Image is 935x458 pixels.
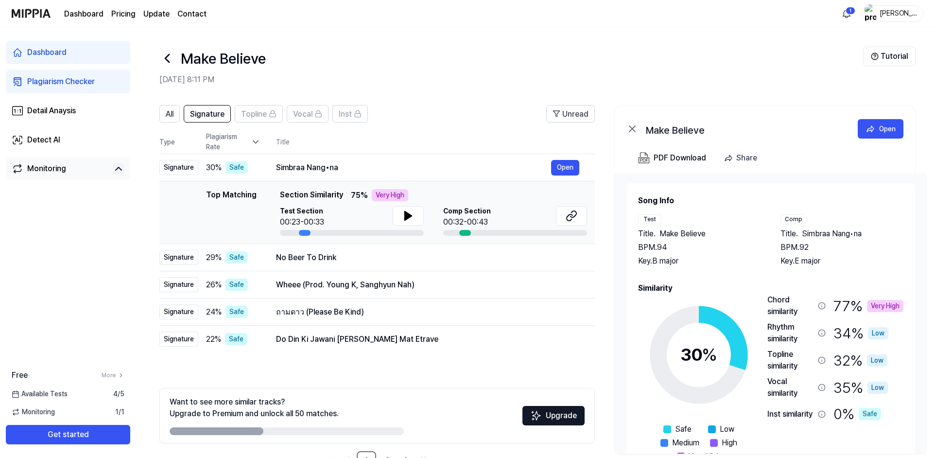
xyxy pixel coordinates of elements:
a: Update [143,8,170,20]
span: 24 % [206,306,222,318]
div: Safe [225,306,248,318]
th: Title [276,130,595,154]
h1: Make Believe [181,48,266,70]
div: 32 % [833,349,887,372]
div: Top Matching [206,189,257,236]
span: Title . [638,228,656,240]
a: Song InfoTestTitle.Make BelieveBPM.94Key.B majorCompTitle.Simbraa Nang•naBPM.92Key.E majorSimilar... [615,174,927,454]
div: Open [879,123,896,134]
span: Monitoring [12,407,55,417]
div: Signature [159,277,198,292]
span: All [166,108,173,120]
div: 34 % [833,321,888,345]
span: 4 / 5 [113,389,124,399]
h2: Similarity [638,282,903,294]
span: Safe [675,423,692,435]
span: Section Similarity [280,189,343,201]
button: Vocal [287,105,329,123]
div: 00:23-00:33 [280,216,324,228]
span: Title . [780,228,798,240]
button: Inst [332,105,368,123]
span: Inst [339,108,352,120]
a: Dashboard [64,8,104,20]
div: Dashboard [27,47,67,58]
div: Signature [159,332,198,347]
div: 35 % [833,376,888,399]
img: Help [871,53,879,60]
h2: Song Info [638,195,903,207]
button: profile[PERSON_NAME] [861,5,923,22]
a: Monitoring [12,163,109,175]
span: 75 % [351,190,368,201]
span: 29 % [206,252,222,264]
div: Do Din Ki Jawani [PERSON_NAME] Mat Etrave [276,334,579,345]
div: Wheee (Prod. Young K, Sanghyun Nah) [276,279,579,291]
div: Key. B major [638,255,761,267]
a: Pricing [111,8,136,20]
div: BPM. 92 [780,242,903,253]
div: Signature [159,304,198,319]
span: Make Believe [659,228,706,240]
button: Unread [546,105,595,123]
th: Type [159,130,198,154]
div: Low [867,354,887,367]
div: Very High [867,300,903,312]
span: Free [12,370,28,381]
img: 알림 [841,8,852,19]
span: Topline [241,108,267,120]
div: Key. E major [780,255,903,267]
button: Open [551,160,579,176]
a: Detail Anaysis [6,99,130,123]
span: Low [720,423,734,435]
div: 77 % [833,294,903,317]
div: Safe [225,161,248,174]
div: Make Believe [646,123,840,135]
button: Get started [6,425,130,444]
div: Rhythm similarity [767,321,814,345]
div: Safe [225,279,248,291]
button: Signature [184,105,231,123]
span: Medium [672,437,699,449]
span: 22 % [206,334,221,345]
div: Safe [859,408,881,420]
span: 30 % [206,162,222,174]
div: Inst similarity [767,408,814,420]
a: Dashboard [6,41,130,64]
div: Very High [372,189,408,201]
button: PDF Download [636,148,708,168]
img: Sparkles [530,410,542,422]
span: Vocal [293,108,312,120]
span: 26 % [206,279,222,291]
button: Tutorial [863,47,916,66]
div: Monitoring [27,163,66,175]
button: Open [858,119,903,139]
a: Detect AI [6,128,130,152]
img: profile [865,4,876,23]
span: Signature [190,108,225,120]
div: 1 [846,7,855,15]
div: 0 % [833,403,881,425]
div: Test [638,214,661,224]
div: Plagiarism Rate [206,132,260,152]
a: More [102,371,124,380]
div: Comp [780,214,807,224]
button: Topline [235,105,283,123]
div: Vocal similarity [767,376,814,399]
div: Plagiarism Checker [27,76,95,88]
div: [PERSON_NAME] [879,8,917,18]
button: Share [720,148,765,168]
div: 30 [680,342,717,368]
div: Signature [159,250,198,265]
button: All [159,105,180,123]
div: No Beer To Drink [276,252,579,264]
a: Plagiarism Checker [6,70,130,93]
span: Test Section [280,206,324,216]
div: Chord similarity [767,294,814,317]
button: Upgrade [522,406,585,425]
span: Simbraa Nang•na [802,228,862,240]
div: Low [868,327,888,339]
div: Detect AI [27,134,60,146]
div: Topline similarity [767,349,814,372]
